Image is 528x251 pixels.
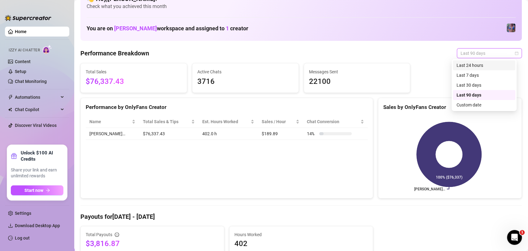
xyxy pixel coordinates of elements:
span: thunderbolt [8,95,13,100]
td: [PERSON_NAME]… [86,128,139,140]
div: Custom date [453,100,515,110]
span: Total Sales [86,68,182,75]
td: $76,337.43 [139,128,199,140]
td: $189.89 [258,128,303,140]
span: Share your link and earn unlimited rewards [11,167,63,179]
div: Est. Hours Worked [202,118,250,125]
a: Settings [15,211,31,216]
span: download [8,223,13,228]
span: 14 % [307,130,317,137]
span: Name [89,118,131,125]
span: Chat Copilot [15,105,59,115]
strong: Unlock $100 AI Credits [21,150,63,162]
span: Check what you achieved this month [87,3,516,10]
img: Chat Copilot [8,107,12,112]
span: Sales / Hour [262,118,294,125]
span: 1 [226,25,229,32]
span: 1 [520,230,525,235]
span: Automations [15,92,59,102]
a: Chat Monitoring [15,79,47,84]
a: Discover Viral Videos [15,123,57,128]
span: Messages Sent [309,68,405,75]
span: 402 [234,239,368,249]
a: Setup [15,69,26,74]
div: Performance by OnlyFans Creator [86,103,368,111]
a: Content [15,59,31,64]
span: $76,337.43 [86,76,182,88]
span: 3716 [197,76,294,88]
span: Chat Conversion [307,118,359,125]
span: $3,816.87 [86,239,219,249]
span: gift [11,153,17,159]
div: Last 24 hours [453,60,515,70]
img: AI Chatter [42,45,52,54]
iframe: Intercom live chat [507,230,522,245]
div: Last 7 days [453,70,515,80]
span: calendar [515,51,518,55]
span: Hours Worked [234,231,368,238]
span: Izzy AI Chatter [9,47,40,53]
div: Last 30 days [453,80,515,90]
h4: Performance Breakdown [80,49,149,58]
th: Chat Conversion [303,116,368,128]
div: Last 30 days [457,82,512,89]
div: Last 24 hours [457,62,512,69]
span: Download Desktop App [15,223,60,228]
button: Start nowarrow-right [11,185,63,195]
text: [PERSON_NAME]… [414,187,445,191]
div: Sales by OnlyFans Creator [383,103,517,111]
span: 22100 [309,76,405,88]
div: Last 7 days [457,72,512,79]
h1: You are on workspace and assigned to creator [87,25,248,32]
img: Jaylie [507,24,515,32]
img: logo-BBDzfeDw.svg [5,15,51,21]
div: Custom date [457,102,512,108]
span: Last 90 days [461,49,518,58]
div: Last 90 days [453,90,515,100]
span: arrow-right [46,188,50,193]
th: Name [86,116,139,128]
td: 402.0 h [199,128,258,140]
a: Home [15,29,27,34]
h4: Payouts for [DATE] - [DATE] [80,212,522,221]
span: Active Chats [197,68,294,75]
span: Start now [24,188,43,193]
div: Last 90 days [457,92,512,98]
a: Log out [15,236,30,240]
span: info-circle [115,232,119,237]
span: Total Payouts [86,231,112,238]
span: Total Sales & Tips [143,118,190,125]
span: [PERSON_NAME] [114,25,157,32]
th: Sales / Hour [258,116,303,128]
th: Total Sales & Tips [139,116,199,128]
